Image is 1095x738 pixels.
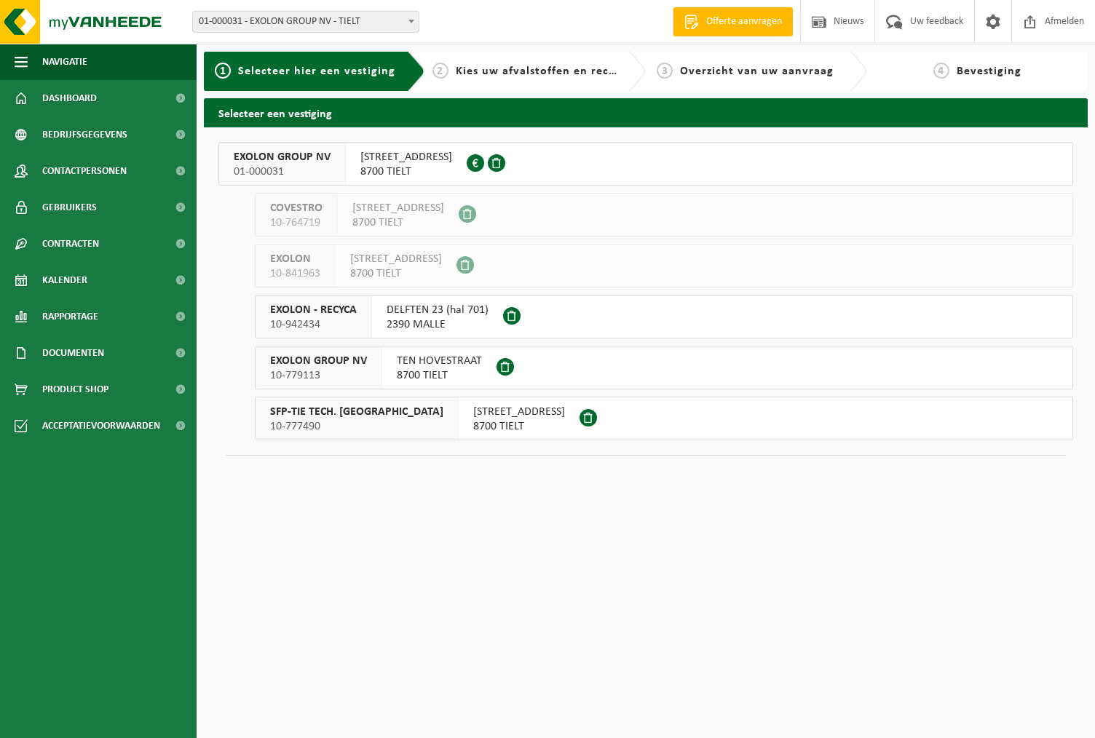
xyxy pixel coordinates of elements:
span: 10-764719 [270,215,323,230]
button: EXOLON GROUP NV 10-779113 TEN HOVESTRAAT8700 TIELT [255,346,1073,389]
button: EXOLON - RECYCA 10-942434 DELFTEN 23 (hal 701)2390 MALLE [255,295,1073,338]
span: 8700 TIELT [350,266,442,281]
span: Documenten [42,335,104,371]
span: Overzicht van uw aanvraag [680,66,834,77]
h2: Selecteer een vestiging [204,98,1088,127]
span: 8700 TIELT [473,419,565,434]
button: SFP-TIE TECH. [GEOGRAPHIC_DATA] 10-777490 [STREET_ADDRESS]8700 TIELT [255,397,1073,440]
span: DELFTEN 23 (hal 701) [387,303,489,317]
span: Bevestiging [957,66,1021,77]
span: SFP-TIE TECH. [GEOGRAPHIC_DATA] [270,405,443,419]
span: [STREET_ADDRESS] [473,405,565,419]
span: Gebruikers [42,189,97,226]
span: Acceptatievoorwaarden [42,408,160,444]
span: Rapportage [42,298,98,335]
span: 8700 TIELT [352,215,444,230]
span: 8700 TIELT [397,368,482,383]
span: Dashboard [42,80,97,116]
span: Contracten [42,226,99,262]
span: Selecteer hier een vestiging [238,66,395,77]
span: EXOLON GROUP NV [270,354,367,368]
span: 01-000031 - EXOLON GROUP NV - TIELT [192,11,419,33]
span: TEN HOVESTRAAT [397,354,482,368]
span: EXOLON GROUP NV [234,150,331,164]
span: 4 [933,63,949,79]
span: EXOLON [270,252,320,266]
a: Offerte aanvragen [673,7,793,36]
span: 1 [215,63,231,79]
span: 10-777490 [270,419,443,434]
span: 3 [657,63,673,79]
span: Kies uw afvalstoffen en recipiënten [456,66,656,77]
span: Navigatie [42,44,87,80]
span: Bedrijfsgegevens [42,116,127,153]
span: Kalender [42,262,87,298]
span: Offerte aanvragen [703,15,786,29]
span: 10-779113 [270,368,367,383]
button: EXOLON GROUP NV 01-000031 [STREET_ADDRESS]8700 TIELT [218,142,1073,186]
span: [STREET_ADDRESS] [350,252,442,266]
span: [STREET_ADDRESS] [360,150,452,164]
span: 8700 TIELT [360,164,452,179]
span: 2 [432,63,448,79]
span: [STREET_ADDRESS] [352,201,444,215]
span: 10-942434 [270,317,357,332]
span: 10-841963 [270,266,320,281]
span: COVESTRO [270,201,323,215]
span: Contactpersonen [42,153,127,189]
span: 01-000031 - EXOLON GROUP NV - TIELT [193,12,419,32]
span: EXOLON - RECYCA [270,303,357,317]
span: 01-000031 [234,164,331,179]
span: Product Shop [42,371,108,408]
span: 2390 MALLE [387,317,489,332]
